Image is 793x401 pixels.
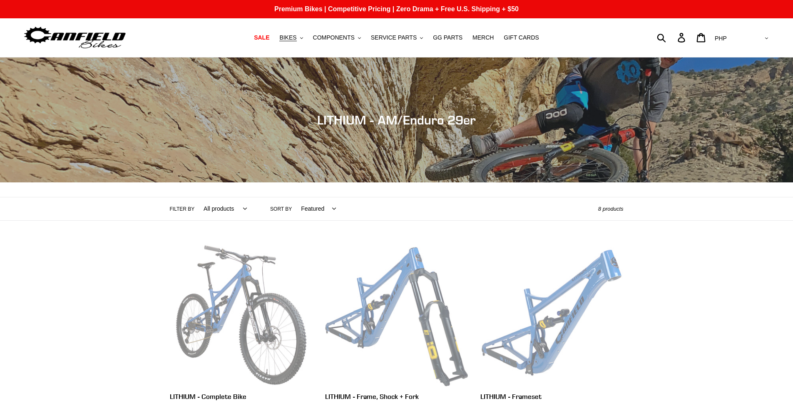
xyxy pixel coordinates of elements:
input: Search [661,28,683,47]
span: BIKES [279,34,296,41]
label: Filter by [170,205,195,213]
a: MERCH [468,32,498,43]
a: GIFT CARDS [500,32,543,43]
button: COMPONENTS [309,32,365,43]
button: BIKES [275,32,307,43]
span: LITHIUM - AM/Enduro 29er [317,112,476,127]
span: 8 products [598,206,624,212]
span: SERVICE PARTS [371,34,417,41]
span: GIFT CARDS [504,34,539,41]
a: SALE [250,32,273,43]
span: SALE [254,34,269,41]
span: GG PARTS [433,34,462,41]
button: SERVICE PARTS [367,32,427,43]
label: Sort by [270,205,292,213]
a: GG PARTS [429,32,467,43]
span: MERCH [472,34,494,41]
img: Canfield Bikes [23,25,127,51]
span: COMPONENTS [313,34,355,41]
